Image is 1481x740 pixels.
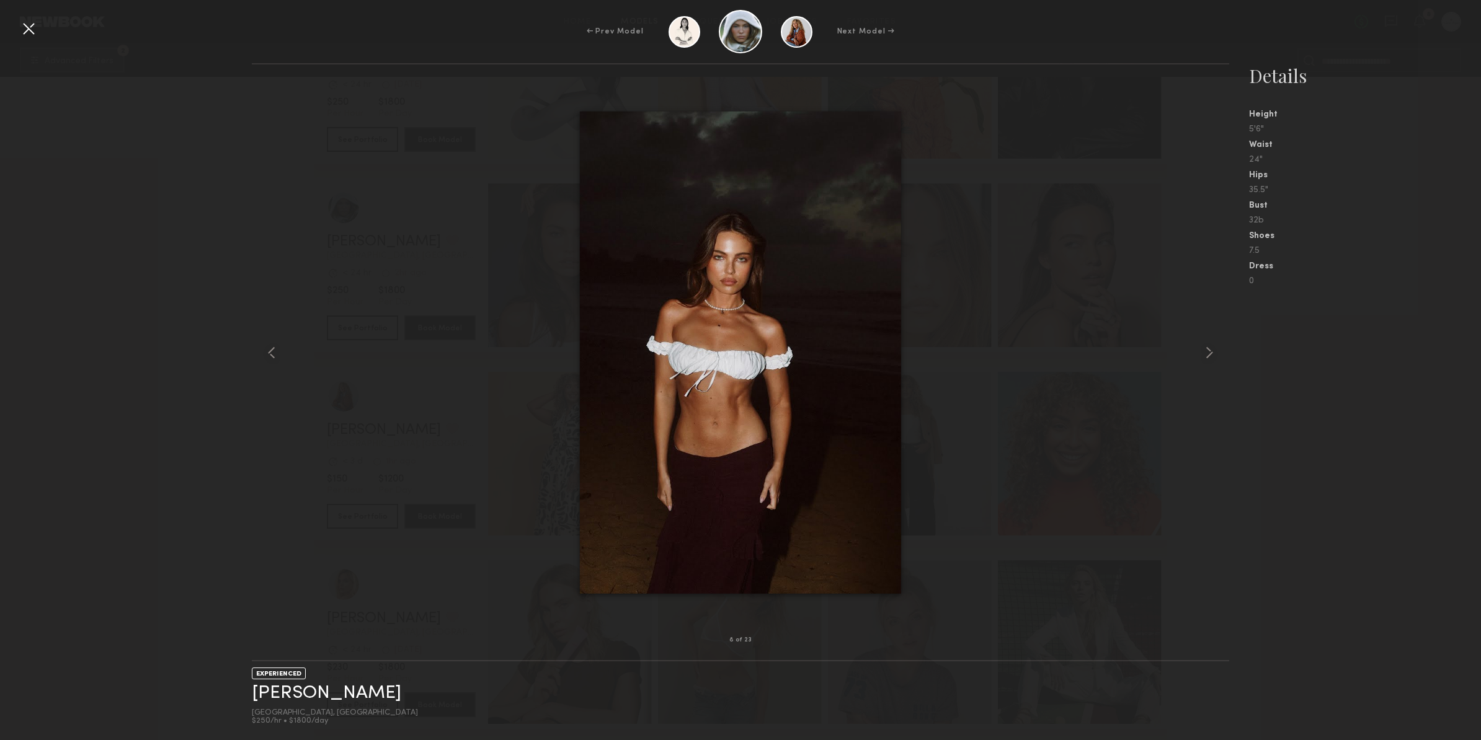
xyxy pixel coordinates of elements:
div: 5'6" [1249,125,1481,134]
div: Dress [1249,262,1481,271]
div: 35.5" [1249,186,1481,195]
div: 7.5 [1249,247,1481,255]
div: Waist [1249,141,1481,149]
div: Height [1249,110,1481,119]
div: Details [1249,63,1481,88]
div: 0 [1249,277,1481,286]
div: EXPERIENCED [252,667,306,679]
div: ← Prev Model [587,26,644,37]
div: $250/hr • $1800/day [252,717,418,725]
div: Next Model → [837,26,895,37]
div: Bust [1249,201,1481,210]
div: 24" [1249,156,1481,164]
div: Shoes [1249,232,1481,240]
div: Hips [1249,171,1481,180]
div: 32b [1249,216,1481,225]
div: 8 of 23 [729,637,751,643]
div: [GEOGRAPHIC_DATA], [GEOGRAPHIC_DATA] [252,709,418,717]
a: [PERSON_NAME] [252,684,401,703]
